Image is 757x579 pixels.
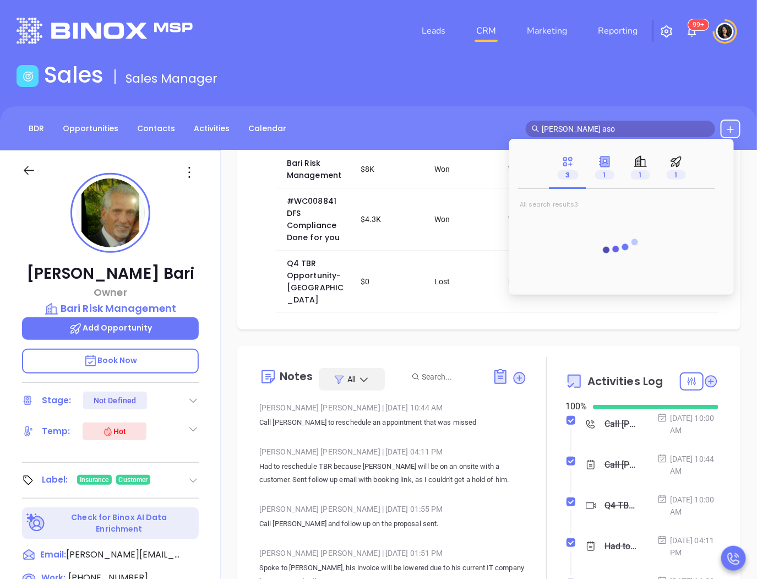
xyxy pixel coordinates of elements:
[688,19,709,30] sup: 100
[434,213,493,225] div: Won
[657,534,718,559] div: [DATE] 04:11 PM
[522,20,571,42] a: Marketing
[84,355,138,366] span: Book Now
[69,322,153,333] span: Add Opportunity
[80,474,109,486] span: Insurance
[119,474,148,486] span: Customer
[472,20,500,42] a: CRM
[508,275,567,288] div: Lost
[361,275,419,288] div: $0
[17,18,193,44] img: logo
[242,120,293,138] a: Calendar
[259,501,527,517] div: [PERSON_NAME] [PERSON_NAME] [DATE] 01:55 PM
[26,513,46,533] img: Ai-Enrich-DaqCidB-.svg
[382,549,384,558] span: |
[40,548,66,562] span: Email:
[94,392,136,409] div: Not Defined
[361,213,419,225] div: $4.3K
[76,178,145,247] img: profile-user
[56,120,125,138] a: Opportunities
[604,457,639,473] div: Call [PERSON_NAME] to reschedule an appointment that was missed
[126,70,217,87] span: Sales Manager
[422,371,480,383] input: Search...
[508,163,567,175] div: Won
[631,170,650,180] span: 1
[417,20,450,42] a: Leads
[587,376,663,387] span: Activities Log
[657,412,718,436] div: [DATE] 10:00 AM
[102,425,126,438] div: Hot
[657,453,718,477] div: [DATE] 10:44 AM
[434,275,493,288] div: Lost
[532,125,540,133] span: search
[259,399,527,416] div: [PERSON_NAME] [PERSON_NAME] [DATE] 10:44 AM
[716,23,734,40] img: user
[280,371,313,382] div: Notes
[66,548,182,561] span: [PERSON_NAME][EMAIL_ADDRESS][DOMAIN_NAME]
[382,505,384,513] span: |
[287,158,341,181] a: Bari Risk Management
[42,423,70,440] div: Temp:
[685,25,699,38] img: iconNotification
[42,392,72,409] div: Stage:
[22,285,199,300] p: Owner
[660,25,673,38] img: iconSetting
[604,538,639,555] div: Had to reschedule TBR because [PERSON_NAME] will be on an onsite with a customer. Sent follow up ...
[259,460,527,486] p: Had to reschedule TBR because [PERSON_NAME] will be on an onsite with a customer. Sent follow up ...
[382,447,384,456] span: |
[347,374,356,385] span: All
[259,545,527,561] div: [PERSON_NAME] [PERSON_NAME] [DATE] 01:51 PM
[657,494,718,518] div: [DATE] 10:00 AM
[259,443,527,460] div: [PERSON_NAME] [PERSON_NAME] [DATE] 04:11 PM
[287,196,340,243] a: #WC008841 DFS Compliance Done for you
[667,170,686,180] span: 1
[187,120,236,138] a: Activities
[604,416,639,432] div: Call [PERSON_NAME] to reschedule - [PERSON_NAME]
[259,416,527,429] p: Call [PERSON_NAME] to reschedule an appointment that was missed
[434,163,493,175] div: Won
[604,497,639,514] div: Q4 TBR Meeting - [PERSON_NAME]
[287,258,344,305] a: Q4 TBR Opportunity-[GEOGRAPHIC_DATA]
[361,163,419,175] div: $8K
[520,200,579,209] span: All search results 3
[22,301,199,316] a: Bari Risk Management
[595,170,614,180] span: 1
[22,120,51,138] a: BDR
[130,120,182,138] a: Contacts
[593,20,642,42] a: Reporting
[44,62,104,88] h1: Sales
[565,400,580,413] div: 100 %
[259,517,527,531] p: Call [PERSON_NAME] and follow up on the proposal sent.
[22,264,199,284] p: [PERSON_NAME] Bari
[542,123,709,135] input: Search…
[508,213,567,225] div: Won
[382,403,384,412] span: |
[42,472,68,488] div: Label:
[47,512,191,535] p: Check for Binox AI Data Enrichment
[558,170,579,180] span: 3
